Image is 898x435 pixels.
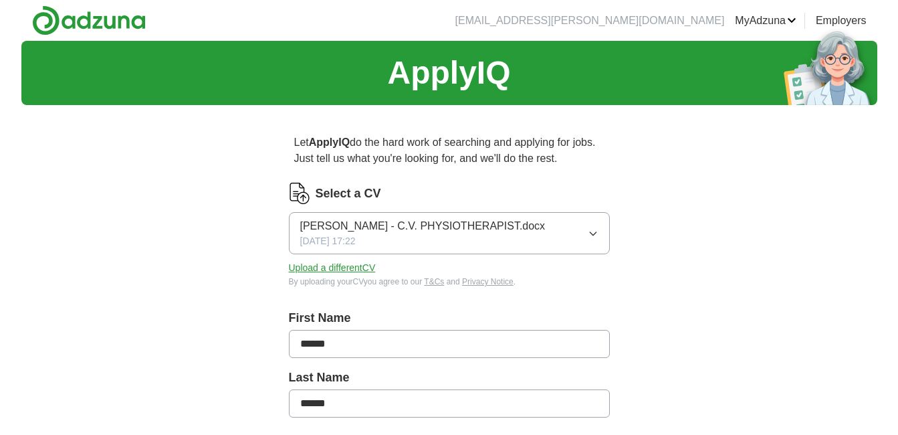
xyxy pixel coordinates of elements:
img: CV Icon [289,183,310,204]
h1: ApplyIQ [387,49,510,97]
a: MyAdzuna [735,13,796,29]
button: [PERSON_NAME] - C.V. PHYSIOTHERAPIST.docx[DATE] 17:22 [289,212,610,254]
button: Upload a differentCV [289,261,376,275]
div: By uploading your CV you agree to our and . [289,276,610,288]
span: [PERSON_NAME] - C.V. PHYSIOTHERAPIST.docx [300,218,546,234]
a: Privacy Notice [462,277,514,286]
img: Adzuna logo [32,5,146,35]
a: Employers [816,13,867,29]
span: [DATE] 17:22 [300,234,356,248]
label: Last Name [289,369,610,387]
strong: ApplyIQ [309,137,350,148]
label: First Name [289,309,610,327]
p: Let do the hard work of searching and applying for jobs. Just tell us what you're looking for, an... [289,129,610,172]
a: T&Cs [424,277,444,286]
li: [EMAIL_ADDRESS][PERSON_NAME][DOMAIN_NAME] [455,13,725,29]
label: Select a CV [316,185,381,203]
